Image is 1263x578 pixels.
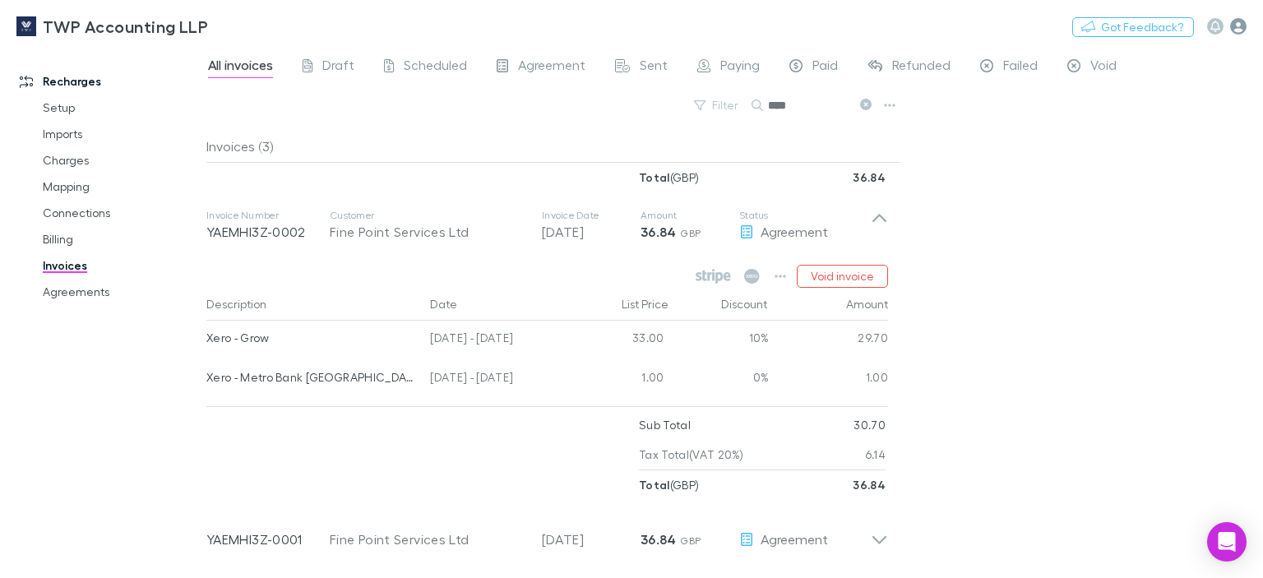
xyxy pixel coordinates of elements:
[206,222,330,242] p: YAEMHI3Z-0002
[761,224,828,239] span: Agreement
[670,360,769,400] div: 0%
[26,279,215,305] a: Agreements
[571,360,670,400] div: 1.00
[26,147,215,173] a: Charges
[26,252,215,279] a: Invoices
[542,529,641,549] p: [DATE]
[639,163,699,192] p: ( GBP )
[26,173,215,200] a: Mapping
[208,57,273,78] span: All invoices
[812,57,838,78] span: Paid
[739,209,871,222] p: Status
[640,57,668,78] span: Sent
[1003,57,1038,78] span: Failed
[423,360,571,400] div: [DATE] - [DATE]
[853,478,886,492] strong: 36.84
[330,209,525,222] p: Customer
[330,529,525,549] div: Fine Point Services Ltd
[206,529,330,549] p: YAEMHI3Z-0001
[423,321,571,360] div: [DATE] - [DATE]
[769,321,888,360] div: 29.70
[542,209,641,222] p: Invoice Date
[206,209,330,222] p: Invoice Number
[1072,17,1194,37] button: Got Feedback?
[680,227,701,239] span: GBP
[892,57,951,78] span: Refunded
[720,57,760,78] span: Paying
[571,321,670,360] div: 33.00
[639,470,699,500] p: ( GBP )
[686,95,748,115] button: Filter
[639,440,744,469] p: Tax Total (VAT 20%)
[865,440,886,469] p: 6.14
[853,170,886,184] strong: 36.84
[26,121,215,147] a: Imports
[641,531,677,548] strong: 36.84
[206,321,418,355] div: Xero - Grow
[641,209,739,222] p: Amount
[854,410,886,440] p: 30.70
[26,95,215,121] a: Setup
[206,360,418,395] div: Xero - Metro Bank [GEOGRAPHIC_DATA]
[1090,57,1117,78] span: Void
[518,57,585,78] span: Agreement
[639,478,670,492] strong: Total
[680,534,701,547] span: GBP
[639,170,670,184] strong: Total
[641,224,677,240] strong: 36.84
[404,57,467,78] span: Scheduled
[16,16,36,36] img: TWP Accounting LLP's Logo
[7,7,218,46] a: TWP Accounting LLP
[761,531,828,547] span: Agreement
[193,500,901,566] div: YAEMHI3Z-0001Fine Point Services Ltd[DATE]36.84 GBPAgreement
[1207,522,1247,562] div: Open Intercom Messenger
[797,265,888,288] button: Void invoice
[670,321,769,360] div: 10%
[193,192,901,258] div: Invoice NumberYAEMHI3Z-0002CustomerFine Point Services LtdInvoice Date[DATE]Amount36.84 GBPStatus...
[639,410,691,440] p: Sub Total
[322,57,354,78] span: Draft
[3,68,215,95] a: Recharges
[26,200,215,226] a: Connections
[43,16,208,36] h3: TWP Accounting LLP
[330,222,525,242] div: Fine Point Services Ltd
[769,360,888,400] div: 1.00
[542,222,641,242] p: [DATE]
[26,226,215,252] a: Billing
